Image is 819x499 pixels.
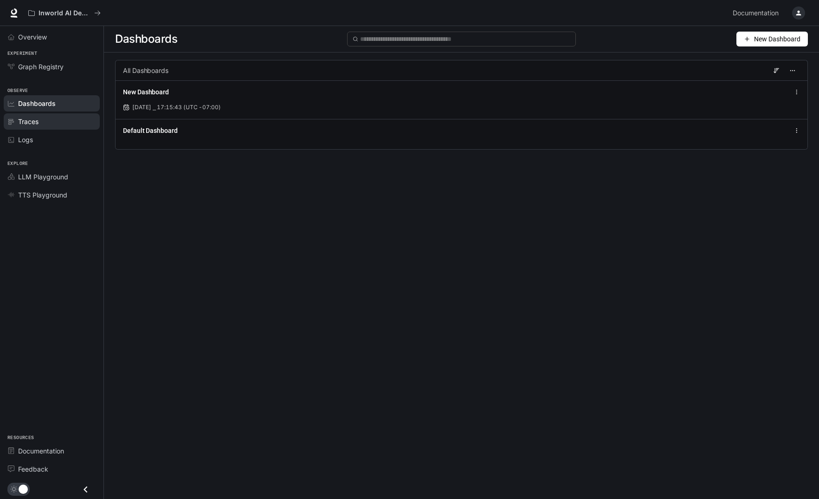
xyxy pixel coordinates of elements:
[115,30,177,48] span: Dashboards
[18,98,56,108] span: Dashboards
[18,190,67,200] span: TTS Playground
[4,169,100,185] a: LLM Playground
[123,66,168,75] span: All Dashboards
[24,4,105,22] button: All workspaces
[729,4,786,22] a: Documentation
[123,87,169,97] a: New Dashboard
[39,9,90,17] p: Inworld AI Demos
[18,135,33,144] span: Logs
[4,59,100,75] a: Graph Registry
[18,172,68,182] span: LLM Playground
[4,113,100,130] a: Traces
[733,7,779,19] span: Documentation
[4,131,100,148] a: Logs
[4,29,100,45] a: Overview
[736,32,808,46] button: New Dashboard
[754,34,800,44] span: New Dashboard
[4,461,100,477] a: Feedback
[18,464,48,474] span: Feedback
[19,484,28,494] span: Dark mode toggle
[75,480,96,499] button: Close drawer
[4,443,100,459] a: Documentation
[123,126,178,135] a: Default Dashboard
[18,32,47,42] span: Overview
[4,95,100,112] a: Dashboards
[18,62,64,72] span: Graph Registry
[18,117,39,126] span: Traces
[4,187,100,203] a: TTS Playground
[18,446,64,456] span: Documentation
[132,103,221,112] span: [DATE] ⎯ 17:15:43 (UTC -07:00)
